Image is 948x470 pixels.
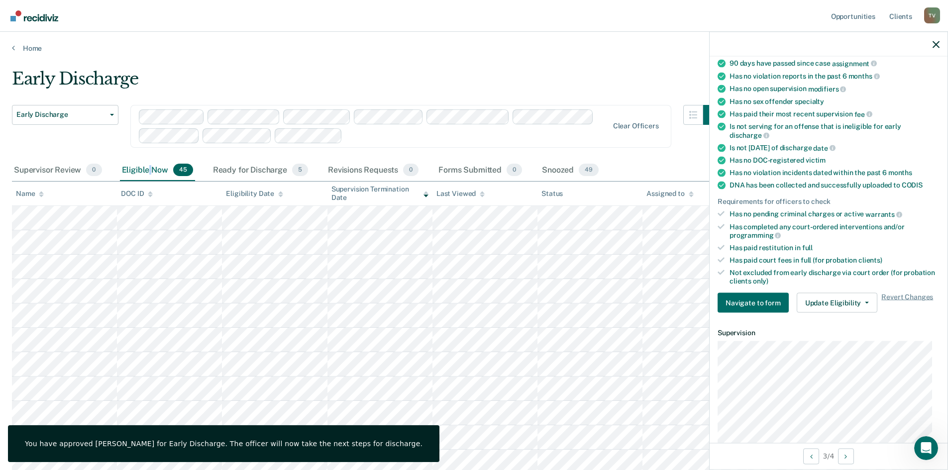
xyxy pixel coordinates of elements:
div: Eligible Now [120,160,195,182]
span: clients) [858,256,882,264]
span: 0 [403,164,419,177]
div: Has no violation incidents dated within the past 6 [730,169,940,177]
div: Snoozed [540,160,601,182]
div: Not excluded from early discharge via court order (for probation clients [730,268,940,285]
dt: Supervision [718,329,940,337]
div: Has completed any court-ordered interventions and/or [730,222,940,239]
div: Has paid their most recent supervision [730,109,940,118]
span: assignment [832,59,877,67]
span: discharge [730,131,769,139]
span: Early Discharge [16,110,106,119]
div: Revisions Requests [326,160,421,182]
div: Supervisor Review [12,160,104,182]
span: programming [730,231,781,239]
a: Home [12,44,936,53]
span: specialty [795,97,824,105]
div: Is not serving for an offense that is ineligible for early [730,122,940,139]
button: Navigate to form [718,293,789,313]
div: Has paid court fees in full (for probation [730,256,940,264]
div: Assigned to [646,189,693,198]
div: Status [541,189,563,198]
div: T V [924,7,940,23]
span: 45 [173,164,193,177]
div: Requirements for officers to check [718,197,940,206]
span: 49 [579,164,599,177]
span: 0 [507,164,522,177]
span: date [813,144,835,152]
span: Revert Changes [881,293,933,313]
span: modifiers [808,85,846,93]
span: months [888,169,912,177]
div: Last Viewed [436,189,485,198]
div: Has no DOC-registered [730,156,940,165]
div: Has no open supervision [730,85,940,94]
div: Supervision Termination Date [331,185,428,202]
span: only) [753,277,768,284]
iframe: Intercom live chat [914,436,938,460]
button: Profile dropdown button [924,7,940,23]
span: CODIS [902,181,923,189]
div: 3 / 4 [710,443,948,469]
div: DNA has been collected and successfully uploaded to [730,181,940,189]
div: Early Discharge [12,69,723,97]
div: DOC ID [121,189,153,198]
img: Recidiviz [10,10,58,21]
button: Previous Opportunity [803,448,819,464]
span: warrants [865,210,902,218]
div: Ready for Discharge [211,160,310,182]
div: You have approved [PERSON_NAME] for Early Discharge. The officer will now take the next steps for... [25,439,422,448]
span: 0 [86,164,102,177]
div: Has paid restitution in [730,244,940,252]
button: Update Eligibility [797,293,877,313]
span: full [802,244,813,252]
div: Has no sex offender [730,97,940,105]
div: Has no pending criminal charges or active [730,210,940,219]
a: Navigate to form link [718,293,793,313]
span: victim [806,156,826,164]
span: 5 [292,164,308,177]
div: 90 days have passed since case [730,59,940,68]
span: fee [854,110,872,118]
div: Has no violation reports in the past 6 [730,72,940,81]
div: Eligibility Date [226,189,283,198]
div: Clear officers [613,122,659,130]
div: Forms Submitted [436,160,524,182]
div: Name [16,189,44,198]
div: Is not [DATE] of discharge [730,143,940,152]
button: Next Opportunity [838,448,854,464]
span: months [848,72,880,80]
